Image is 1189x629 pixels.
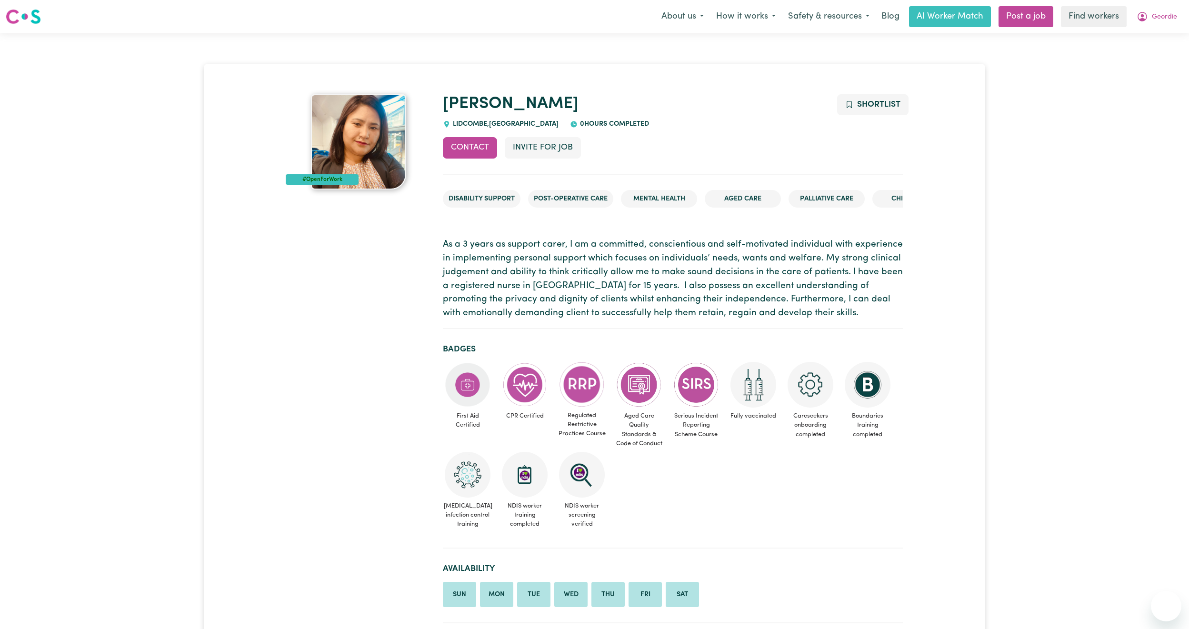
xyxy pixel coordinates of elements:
a: Find workers [1061,6,1127,27]
span: 0 hours completed [578,120,649,128]
a: [PERSON_NAME] [443,96,579,112]
li: Available on Saturday [666,582,699,608]
img: CS Academy: Introduction to NDIS Worker Training course completed [502,452,548,498]
span: Shortlist [857,100,900,109]
img: Care and support worker has completed CPR Certification [502,362,548,408]
span: NDIS worker screening verified [557,498,607,533]
p: As a 3 years as support carer, I am a committed, conscientious and self-motivated individual with... [443,238,903,320]
li: Mental Health [621,190,697,208]
li: Available on Friday [629,582,662,608]
img: CS Academy: Careseekers Onboarding course completed [788,362,833,408]
img: NDIS Worker Screening Verified [559,452,605,498]
li: Aged Care [705,190,781,208]
a: AI Worker Match [909,6,991,27]
span: [MEDICAL_DATA] infection control training [443,498,492,533]
span: CPR Certified [500,408,550,424]
li: Disability Support [443,190,520,208]
span: Regulated Restrictive Practices Course [557,407,607,442]
li: Palliative care [789,190,865,208]
img: CS Academy: Boundaries in care and support work course completed [845,362,890,408]
span: Geordie [1152,12,1177,22]
img: CS Academy: Aged Care Quality Standards & Code of Conduct course completed [616,362,662,408]
li: Available on Monday [480,582,513,608]
img: CS Academy: Regulated Restrictive Practices course completed [559,362,605,407]
button: My Account [1130,7,1183,27]
span: Careseekers onboarding completed [786,408,835,443]
span: Aged Care Quality Standards & Code of Conduct [614,408,664,452]
button: Invite for Job [505,137,581,158]
img: Care and support worker has received 2 doses of COVID-19 vaccine [730,362,776,408]
iframe: Button to launch messaging window, conversation in progress [1151,591,1181,621]
div: #OpenForWork [286,174,359,185]
img: CS Academy: Serious Incident Reporting Scheme course completed [673,362,719,408]
span: Fully vaccinated [729,408,778,424]
li: Post-operative care [528,190,613,208]
a: Post a job [999,6,1053,27]
span: Boundaries training completed [843,408,892,443]
li: Child care [872,190,949,208]
span: NDIS worker training completed [500,498,550,533]
span: Serious Incident Reporting Scheme Course [671,408,721,443]
a: Blog [876,6,905,27]
li: Available on Tuesday [517,582,550,608]
li: Available on Sunday [443,582,476,608]
img: Careseekers logo [6,8,41,25]
img: CS Academy: COVID-19 Infection Control Training course completed [445,452,490,498]
button: Safety & resources [782,7,876,27]
button: Contact [443,137,497,158]
img: Care and support worker has completed First Aid Certification [445,362,490,408]
span: LIDCOMBE , [GEOGRAPHIC_DATA] [450,120,559,128]
button: How it works [710,7,782,27]
button: About us [655,7,710,27]
a: Sharmila's profile picture'#OpenForWork [286,94,431,190]
h2: Availability [443,564,903,574]
li: Available on Wednesday [554,582,588,608]
img: Sharmila [311,94,406,190]
h2: Badges [443,344,903,354]
span: First Aid Certified [443,408,492,433]
li: Available on Thursday [591,582,625,608]
button: Add to shortlist [837,94,909,115]
a: Careseekers logo [6,6,41,28]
